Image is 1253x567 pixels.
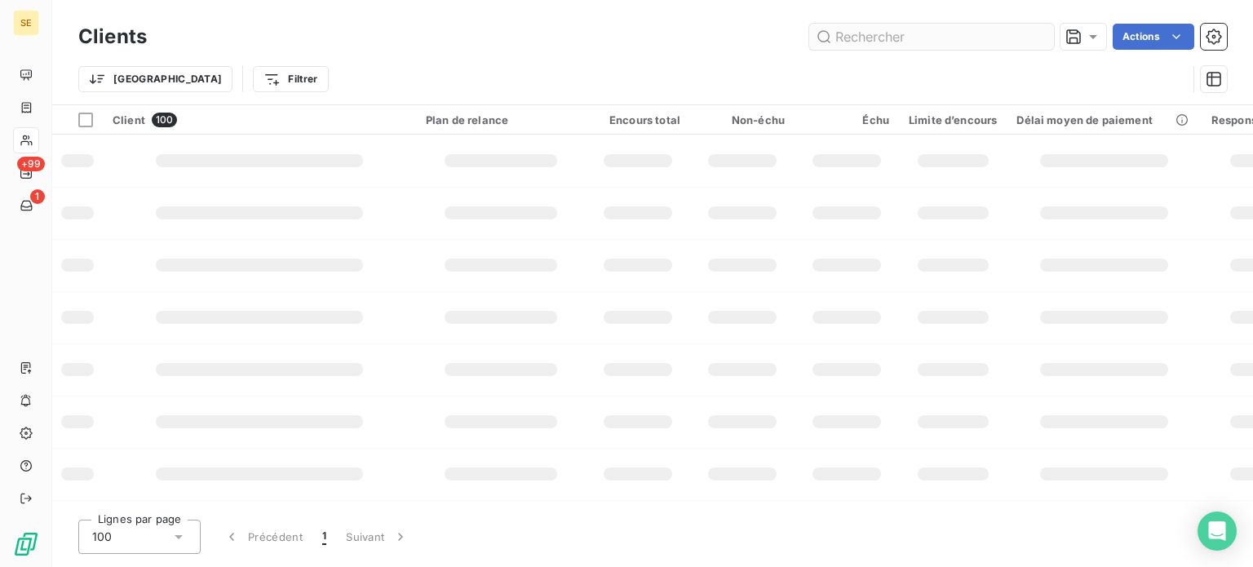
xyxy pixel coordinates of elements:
[700,113,785,126] div: Non-échu
[17,157,45,171] span: +99
[1113,24,1194,50] button: Actions
[312,520,336,554] button: 1
[322,529,326,545] span: 1
[809,24,1054,50] input: Rechercher
[30,189,45,204] span: 1
[113,113,145,126] span: Client
[804,113,889,126] div: Échu
[78,66,232,92] button: [GEOGRAPHIC_DATA]
[253,66,328,92] button: Filtrer
[152,113,177,127] span: 100
[909,113,997,126] div: Limite d’encours
[426,113,576,126] div: Plan de relance
[13,10,39,36] div: SE
[1016,113,1191,126] div: Délai moyen de paiement
[78,22,147,51] h3: Clients
[1198,512,1237,551] div: Open Intercom Messenger
[336,520,418,554] button: Suivant
[92,529,112,545] span: 100
[13,531,39,557] img: Logo LeanPay
[214,520,312,554] button: Précédent
[596,113,680,126] div: Encours total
